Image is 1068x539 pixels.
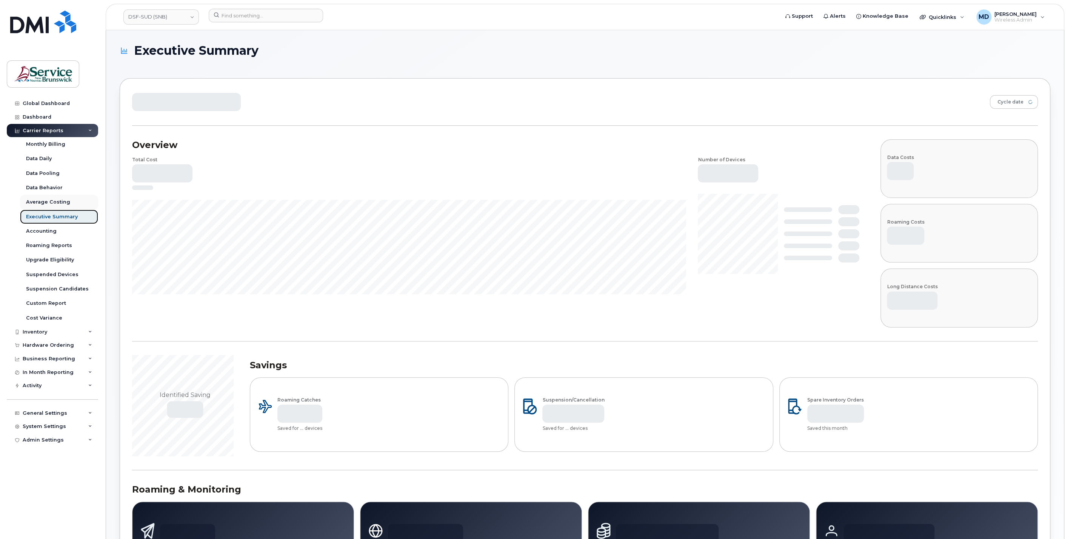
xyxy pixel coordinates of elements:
[277,425,322,431] p: Saved for ... devices
[250,360,1038,371] h3: Savings
[160,391,211,399] span: Identified Saving
[990,96,1023,109] span: Cycle date
[134,44,259,57] span: Executive Summary
[542,397,604,402] h4: Suspension/Cancellation
[542,425,604,431] p: Saved for ... devices
[887,284,937,289] h4: Long Distance Costs
[807,397,864,402] h4: Spare Inventory Orders
[132,484,1038,495] h3: Roaming & Monitoring
[132,139,859,151] h3: Overview
[887,155,914,160] h4: Data Costs
[698,157,745,162] h4: Number of Devices
[807,425,864,431] p: Saved this month
[887,219,924,224] h4: Roaming Costs
[277,397,322,402] h4: Roaming Catches
[132,157,157,162] h4: Total Cost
